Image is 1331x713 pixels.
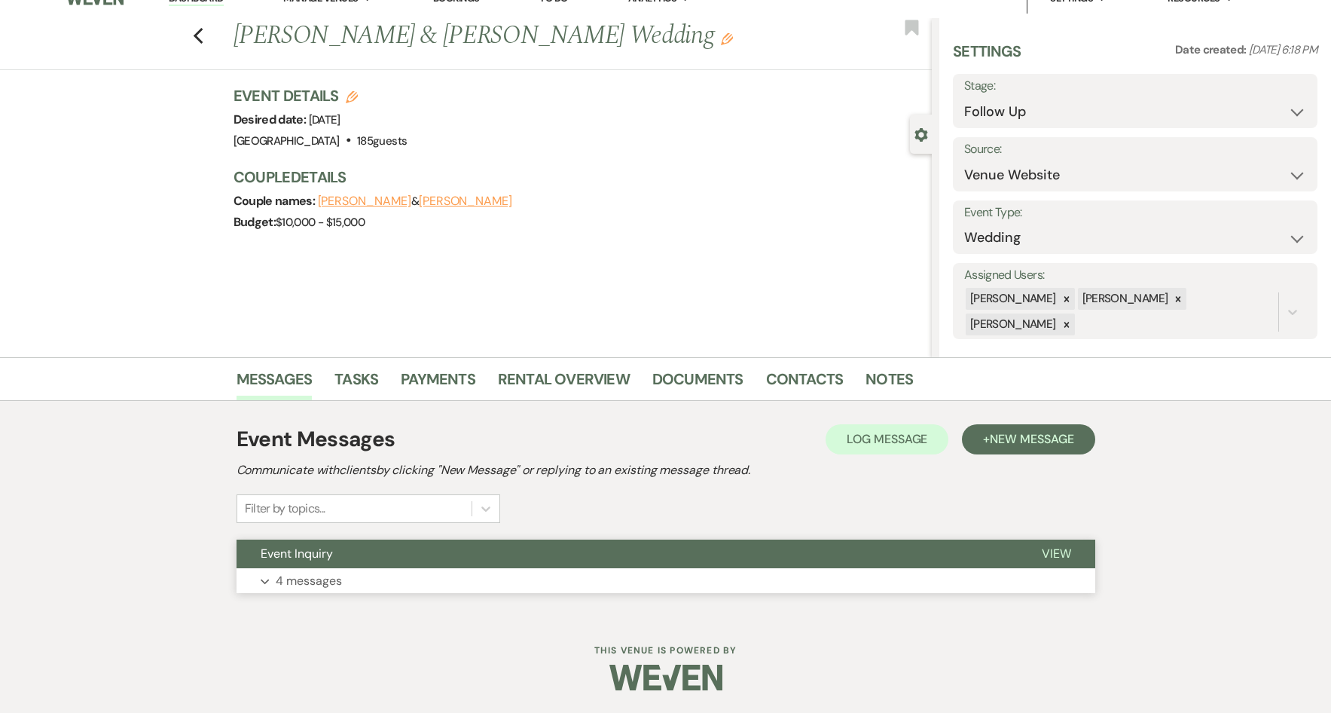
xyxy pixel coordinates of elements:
button: Close lead details [914,127,928,141]
span: Date created: [1175,42,1249,57]
button: Edit [721,32,733,45]
span: [DATE] 6:18 PM [1249,42,1317,57]
img: Weven Logo [609,651,722,704]
span: New Message [990,431,1073,447]
span: [GEOGRAPHIC_DATA] [234,133,340,148]
div: [PERSON_NAME] [1078,288,1171,310]
h3: Settings [953,41,1021,74]
span: Log Message [847,431,927,447]
h3: Event Details [234,85,408,106]
span: Desired date: [234,112,309,127]
button: Event Inquiry [237,540,1018,568]
a: Contacts [766,367,844,400]
span: $10,000 - $15,000 [276,215,365,230]
div: [PERSON_NAME] [966,288,1058,310]
h1: [PERSON_NAME] & [PERSON_NAME] Wedding [234,18,786,54]
button: [PERSON_NAME] [318,195,411,207]
span: Couple names: [234,193,318,209]
button: View [1018,540,1095,568]
label: Event Type: [964,202,1306,224]
p: 4 messages [276,571,342,591]
a: Payments [401,367,475,400]
label: Stage: [964,75,1306,97]
label: Source: [964,139,1306,161]
span: Event Inquiry [261,546,333,562]
a: Documents [652,367,743,400]
h2: Communicate with clients by clicking "New Message" or replying to an existing message thread. [237,461,1095,479]
button: [PERSON_NAME] [419,195,512,207]
span: & [318,194,512,209]
button: Log Message [826,424,948,454]
div: Filter by topics... [245,500,325,518]
div: [PERSON_NAME] [966,314,1058,335]
span: [DATE] [309,112,340,127]
a: Tasks [334,367,378,400]
a: Rental Overview [498,367,630,400]
label: Assigned Users: [964,265,1306,286]
h3: Couple Details [234,167,917,188]
a: Messages [237,367,313,400]
button: +New Message [962,424,1094,454]
h1: Event Messages [237,424,395,455]
button: 4 messages [237,568,1095,594]
span: View [1042,546,1071,562]
a: Notes [865,367,913,400]
span: Budget: [234,214,276,230]
span: 185 guests [357,133,407,148]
